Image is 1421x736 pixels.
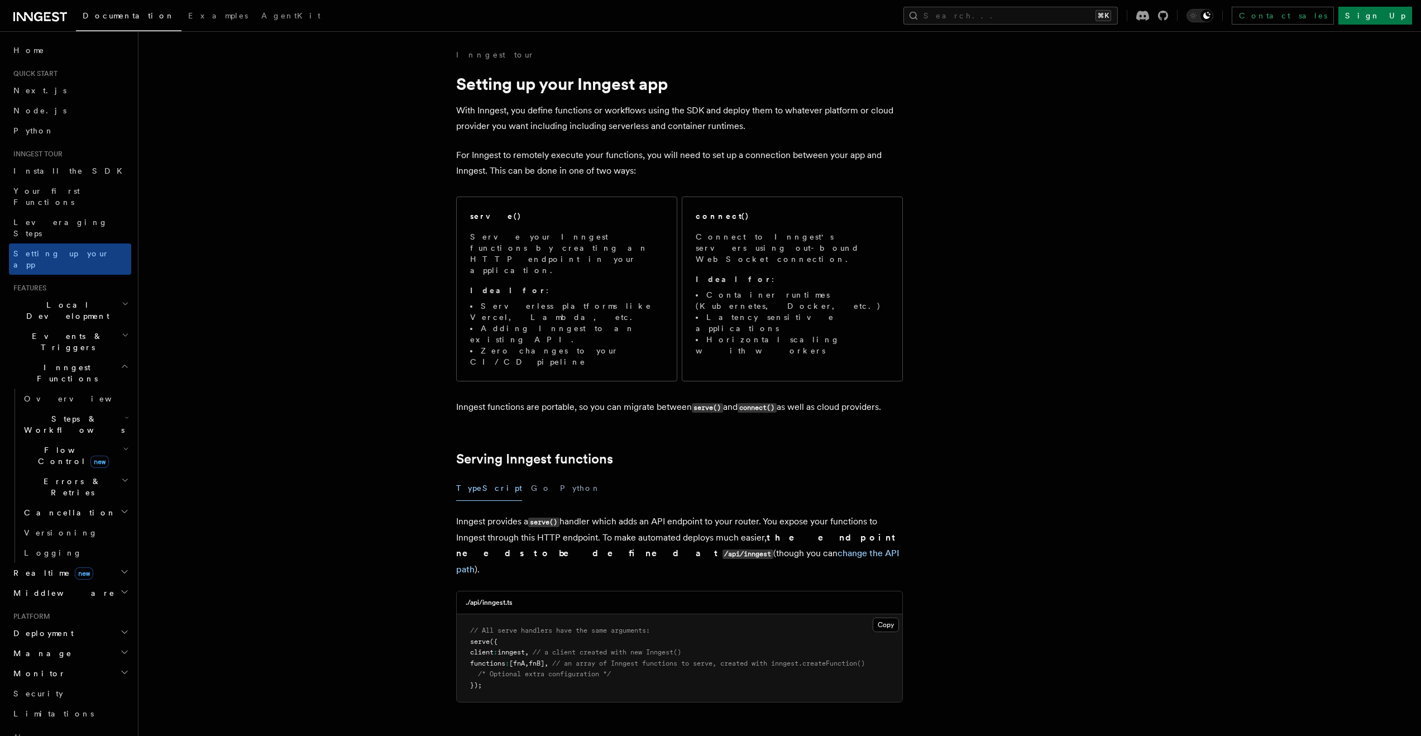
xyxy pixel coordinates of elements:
button: Python [560,476,601,501]
span: }); [470,681,482,689]
p: : [470,285,663,296]
button: Go [531,476,551,501]
span: /* Optional extra configuration */ [478,670,611,678]
button: Deployment [9,623,131,643]
span: : [494,648,497,656]
span: Home [13,45,45,56]
span: Manage [9,648,72,659]
span: Setting up your app [13,249,109,269]
li: Zero changes to your CI/CD pipeline [470,345,663,367]
span: Platform [9,612,50,621]
span: , [544,659,548,667]
a: Serving Inngest functions [456,451,613,467]
span: Install the SDK [13,166,129,175]
button: TypeScript [456,476,522,501]
li: Serverless platforms like Vercel, Lambda, etc. [470,300,663,323]
a: Setting up your app [9,243,131,275]
button: Cancellation [20,503,131,523]
span: functions [470,659,505,667]
span: Leveraging Steps [13,218,108,238]
span: new [75,567,93,580]
span: Errors & Retries [20,476,121,498]
span: // an array of Inngest functions to serve, created with inngest.createFunction() [552,659,865,667]
span: Inngest tour [9,150,63,159]
a: Examples [181,3,255,30]
button: Errors & Retries [20,471,131,503]
span: fnB] [529,659,544,667]
a: Security [9,684,131,704]
button: Copy [873,618,899,632]
span: Cancellation [20,507,116,518]
button: Events & Triggers [9,326,131,357]
a: serve()Serve your Inngest functions by creating an HTTP endpoint in your application.Ideal for:Se... [456,197,677,381]
h2: serve() [470,211,521,222]
span: Documentation [83,11,175,20]
span: AgentKit [261,11,320,20]
span: Events & Triggers [9,331,122,353]
span: ({ [490,638,497,646]
a: Sign Up [1338,7,1412,25]
p: Inngest functions are portable, so you can migrate between and as well as cloud providers. [456,399,903,415]
span: : [505,659,509,667]
span: Security [13,689,63,698]
span: [fnA [509,659,525,667]
code: serve() [528,518,559,527]
span: Python [13,126,54,135]
h3: ./api/inngest.ts [466,598,513,607]
li: Adding Inngest to an existing API. [470,323,663,345]
a: Inngest tour [456,49,534,60]
span: // a client created with new Inngest() [533,648,681,656]
span: new [90,456,109,468]
span: Middleware [9,587,115,599]
a: Next.js [9,80,131,101]
span: Deployment [9,628,74,639]
span: Realtime [9,567,93,579]
span: Quick start [9,69,58,78]
a: Limitations [9,704,131,724]
button: Middleware [9,583,131,603]
span: Local Development [9,299,122,322]
span: Steps & Workflows [20,413,125,436]
kbd: ⌘K [1095,10,1111,21]
a: Home [9,40,131,60]
code: /api/inngest [723,549,773,559]
span: Monitor [9,668,66,679]
span: Flow Control [20,445,123,467]
button: Manage [9,643,131,663]
button: Inngest Functions [9,357,131,389]
button: Monitor [9,663,131,684]
p: Inngest provides a handler which adds an API endpoint to your router. You expose your functions t... [456,514,903,577]
span: client [470,648,494,656]
span: , [525,659,529,667]
a: Overview [20,389,131,409]
span: Inngest Functions [9,362,121,384]
li: Container runtimes (Kubernetes, Docker, etc.) [696,289,889,312]
span: Node.js [13,106,66,115]
button: Flow Controlnew [20,440,131,471]
a: AgentKit [255,3,327,30]
strong: Ideal for [470,286,546,295]
h2: connect() [696,211,749,222]
span: Limitations [13,709,94,718]
a: Your first Functions [9,181,131,212]
li: Horizontal scaling with workers [696,334,889,356]
div: Inngest Functions [9,389,131,563]
li: Latency sensitive applications [696,312,889,334]
span: Next.js [13,86,66,95]
button: Local Development [9,295,131,326]
a: Versioning [20,523,131,543]
p: : [696,274,889,285]
span: inngest [497,648,525,656]
button: Realtimenew [9,563,131,583]
button: Toggle dark mode [1186,9,1213,22]
span: , [525,648,529,656]
a: Logging [20,543,131,563]
span: Your first Functions [13,187,80,207]
code: connect() [738,403,777,413]
button: Steps & Workflows [20,409,131,440]
span: Examples [188,11,248,20]
p: Serve your Inngest functions by creating an HTTP endpoint in your application. [470,231,663,276]
span: Overview [24,394,139,403]
span: Versioning [24,528,98,537]
p: Connect to Inngest's servers using out-bound WebSocket connection. [696,231,889,265]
